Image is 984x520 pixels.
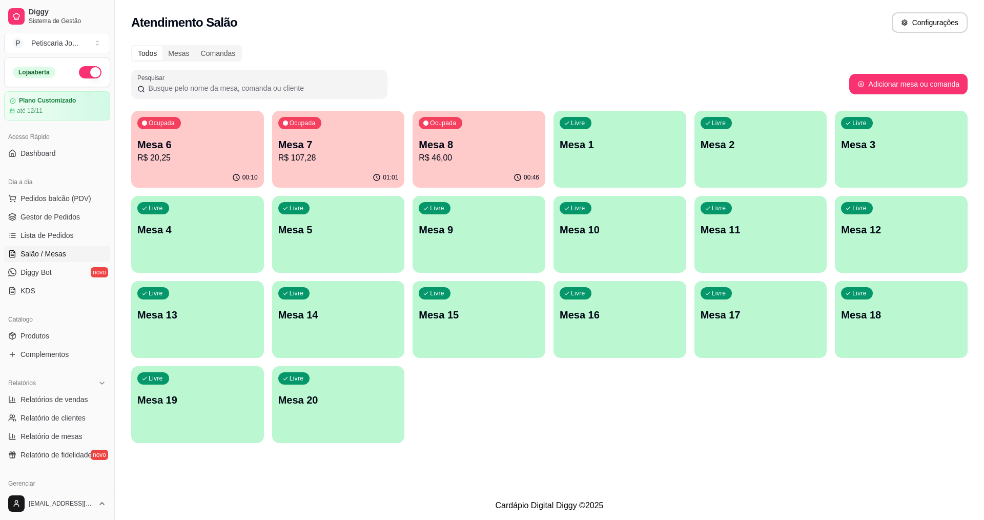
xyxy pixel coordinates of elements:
[131,14,237,31] h2: Atendimento Salão
[419,308,539,322] p: Mesa 15
[712,119,726,127] p: Livre
[20,148,56,158] span: Dashboard
[242,173,258,182] p: 00:10
[149,204,163,212] p: Livre
[852,289,867,297] p: Livre
[20,230,74,241] span: Lista de Pedidos
[841,223,961,237] p: Mesa 12
[712,289,726,297] p: Livre
[272,366,405,443] button: LivreMesa 20
[419,223,539,237] p: Mesa 9
[290,289,304,297] p: Livre
[132,46,162,61] div: Todos
[694,196,827,273] button: LivreMesa 11
[413,281,545,358] button: LivreMesa 15
[4,209,110,225] a: Gestor de Pedidos
[149,374,163,383] p: Livre
[13,67,55,78] div: Loja aberta
[712,204,726,212] p: Livre
[571,289,585,297] p: Livre
[131,196,264,273] button: LivreMesa 4
[430,289,444,297] p: Livre
[137,152,258,164] p: R$ 20,25
[4,447,110,463] a: Relatório de fidelidadenovo
[419,137,539,152] p: Mesa 8
[4,174,110,190] div: Dia a dia
[137,393,258,407] p: Mesa 19
[145,83,381,93] input: Pesquisar
[278,223,399,237] p: Mesa 5
[694,111,827,188] button: LivreMesa 2
[131,281,264,358] button: LivreMesa 13
[8,379,36,387] span: Relatórios
[115,491,984,520] footer: Cardápio Digital Diggy © 2025
[13,38,23,48] span: P
[4,227,110,244] a: Lista de Pedidos
[29,17,106,25] span: Sistema de Gestão
[413,111,545,188] button: OcupadaMesa 8R$ 46,0000:46
[571,204,585,212] p: Livre
[278,393,399,407] p: Mesa 20
[149,289,163,297] p: Livre
[29,8,106,17] span: Diggy
[290,374,304,383] p: Livre
[849,74,968,94] button: Adicionar mesa ou comanda
[162,46,195,61] div: Mesas
[195,46,241,61] div: Comandas
[20,249,66,259] span: Salão / Mesas
[413,196,545,273] button: LivreMesa 9
[278,137,399,152] p: Mesa 7
[835,111,968,188] button: LivreMesa 3
[79,66,101,78] button: Alterar Status
[20,267,52,277] span: Diggy Bot
[272,111,405,188] button: OcupadaMesa 7R$ 107,2801:01
[4,145,110,162] a: Dashboard
[4,33,110,53] button: Select a team
[571,119,585,127] p: Livre
[852,119,867,127] p: Livre
[430,119,456,127] p: Ocupada
[290,204,304,212] p: Livre
[131,111,264,188] button: OcupadaMesa 6R$ 20,2500:10
[694,281,827,358] button: LivreMesa 17
[272,281,405,358] button: LivreMesa 14
[19,97,76,105] article: Plano Customizado
[852,204,867,212] p: Livre
[20,394,88,405] span: Relatórios de vendas
[29,499,94,508] span: [EMAIL_ADDRESS][DOMAIN_NAME]
[290,119,316,127] p: Ocupada
[20,286,35,296] span: KDS
[131,366,264,443] button: LivreMesa 19
[892,12,968,33] button: Configurações
[383,173,398,182] p: 01:01
[20,413,86,423] span: Relatório de clientes
[4,264,110,281] a: Diggy Botnovo
[137,137,258,152] p: Mesa 6
[20,349,69,359] span: Complementos
[560,308,680,322] p: Mesa 16
[4,311,110,328] div: Catálogo
[4,428,110,445] a: Relatório de mesas
[430,204,444,212] p: Livre
[553,196,686,273] button: LivreMesa 10
[4,91,110,121] a: Plano Customizadoaté 12/11
[4,4,110,29] a: DiggySistema de Gestão
[4,346,110,363] a: Complementos
[701,137,821,152] p: Mesa 2
[4,328,110,344] a: Produtos
[419,152,539,164] p: R$ 46,00
[841,137,961,152] p: Mesa 3
[272,196,405,273] button: LivreMesa 5
[4,391,110,408] a: Relatórios de vendas
[524,173,539,182] p: 00:46
[4,283,110,299] a: KDS
[17,107,43,115] article: até 12/11
[701,223,821,237] p: Mesa 11
[835,196,968,273] button: LivreMesa 12
[137,308,258,322] p: Mesa 13
[4,246,110,262] a: Salão / Mesas
[20,212,80,222] span: Gestor de Pedidos
[4,475,110,492] div: Gerenciar
[31,38,78,48] div: Petiscaria Jo ...
[553,281,686,358] button: LivreMesa 16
